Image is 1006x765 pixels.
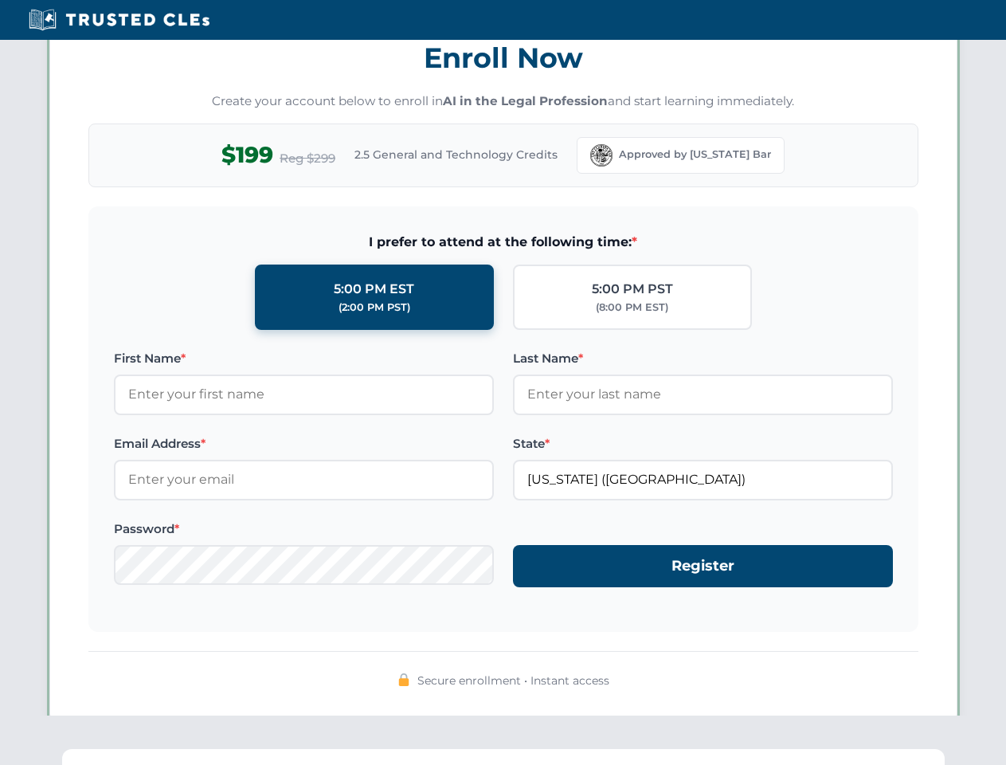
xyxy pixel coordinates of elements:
[397,673,410,686] img: 🔒
[417,672,609,689] span: Secure enrollment • Instant access
[513,434,893,453] label: State
[221,137,273,173] span: $199
[513,545,893,587] button: Register
[339,300,410,316] div: (2:00 PM PST)
[619,147,771,163] span: Approved by [US_STATE] Bar
[114,434,494,453] label: Email Address
[513,349,893,368] label: Last Name
[88,92,918,111] p: Create your account below to enroll in and start learning immediately.
[596,300,668,316] div: (8:00 PM EST)
[443,93,608,108] strong: AI in the Legal Profession
[592,279,673,300] div: 5:00 PM PST
[513,375,893,414] input: Enter your last name
[114,232,893,253] span: I prefer to attend at the following time:
[590,144,613,167] img: Florida Bar
[88,33,918,83] h3: Enroll Now
[114,460,494,500] input: Enter your email
[114,375,494,414] input: Enter your first name
[114,520,494,539] label: Password
[354,146,558,163] span: 2.5 General and Technology Credits
[334,279,414,300] div: 5:00 PM EST
[513,460,893,500] input: Florida (FL)
[24,8,214,32] img: Trusted CLEs
[114,349,494,368] label: First Name
[280,149,335,168] span: Reg $299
